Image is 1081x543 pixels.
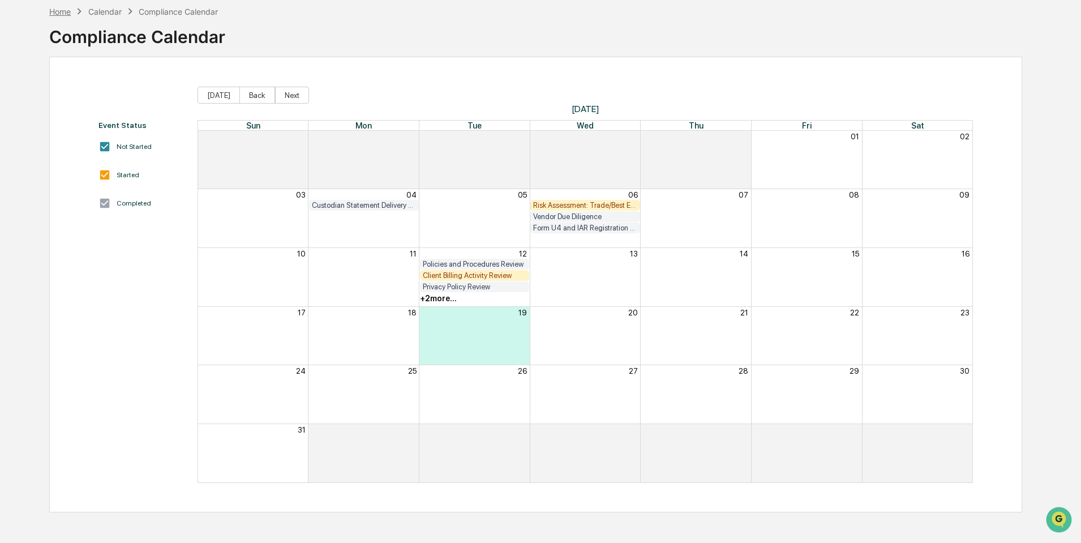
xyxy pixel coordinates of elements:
div: Calendar [88,7,122,16]
p: How can we help? [11,24,206,42]
input: Clear [29,52,187,63]
button: 08 [849,190,859,199]
button: 07 [739,190,748,199]
button: 04 [738,425,748,434]
span: Fri [802,121,812,130]
button: 25 [408,366,417,375]
button: 30 [628,132,638,141]
button: 03 [628,425,638,434]
div: 🗄️ [82,144,91,153]
button: 01 [851,132,859,141]
button: 02 [517,425,527,434]
button: 26 [518,366,527,375]
span: Attestations [93,143,140,154]
button: 28 [407,132,417,141]
button: 02 [960,132,970,141]
button: 15 [852,249,859,258]
a: 🗄️Attestations [78,138,145,159]
span: Mon [355,121,372,130]
a: 🖐️Preclearance [7,138,78,159]
div: Vendor Due Diligence [533,212,637,221]
div: Month View [198,120,973,483]
button: 13 [630,249,638,258]
a: 🔎Data Lookup [7,160,76,180]
button: 16 [962,249,970,258]
button: 31 [740,132,748,141]
button: 27 [297,132,306,141]
button: 09 [959,190,970,199]
div: Home [49,7,71,16]
img: 1746055101610-c473b297-6a78-478c-a979-82029cc54cd1 [11,87,32,107]
div: 🔎 [11,165,20,174]
span: Data Lookup [23,164,71,176]
div: Policies and Procedures Review [423,260,527,268]
button: 21 [740,308,748,317]
button: 23 [960,308,970,317]
button: 30 [960,366,970,375]
div: + 2 more... [420,294,457,303]
button: 10 [297,249,306,258]
button: 17 [298,308,306,317]
button: [DATE] [198,87,240,104]
button: 03 [296,190,306,199]
div: Form U4 and IAR Registration Review [533,224,637,232]
button: Next [275,87,309,104]
button: 01 [408,425,417,434]
button: 29 [850,366,859,375]
button: 14 [740,249,748,258]
button: 05 [850,425,859,434]
div: Compliance Calendar [139,7,218,16]
span: Preclearance [23,143,73,154]
div: Client Billing Activity Review [423,271,527,280]
button: 06 [960,425,970,434]
button: 24 [296,366,306,375]
button: 18 [408,308,417,317]
button: 27 [629,366,638,375]
span: Wed [577,121,594,130]
span: Sun [246,121,260,130]
div: 🖐️ [11,144,20,153]
button: Start new chat [192,90,206,104]
button: 22 [850,308,859,317]
div: Completed [117,199,151,207]
span: Tue [467,121,482,130]
button: 28 [739,366,748,375]
span: Sat [911,121,924,130]
button: 04 [406,190,417,199]
a: Powered byPylon [80,191,137,200]
button: 29 [517,132,527,141]
button: 12 [519,249,527,258]
button: Back [239,87,275,104]
span: Pylon [113,192,137,200]
div: Privacy Policy Review [423,283,527,291]
div: Compliance Calendar [49,18,225,47]
span: Thu [689,121,703,130]
span: [DATE] [198,104,973,114]
iframe: Open customer support [1045,506,1075,536]
div: We're available if you need us! [38,98,143,107]
div: Risk Assessment: Trade/Best Execution [533,201,637,209]
div: Start new chat [38,87,186,98]
div: Not Started [117,143,152,151]
div: Event Status [98,121,186,130]
button: 19 [518,308,527,317]
button: 31 [298,425,306,434]
div: Custodian Statement Delivery Review [312,201,416,209]
button: 05 [518,190,527,199]
div: Started [117,171,139,179]
button: 11 [410,249,417,258]
button: 06 [628,190,638,199]
button: 20 [628,308,638,317]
